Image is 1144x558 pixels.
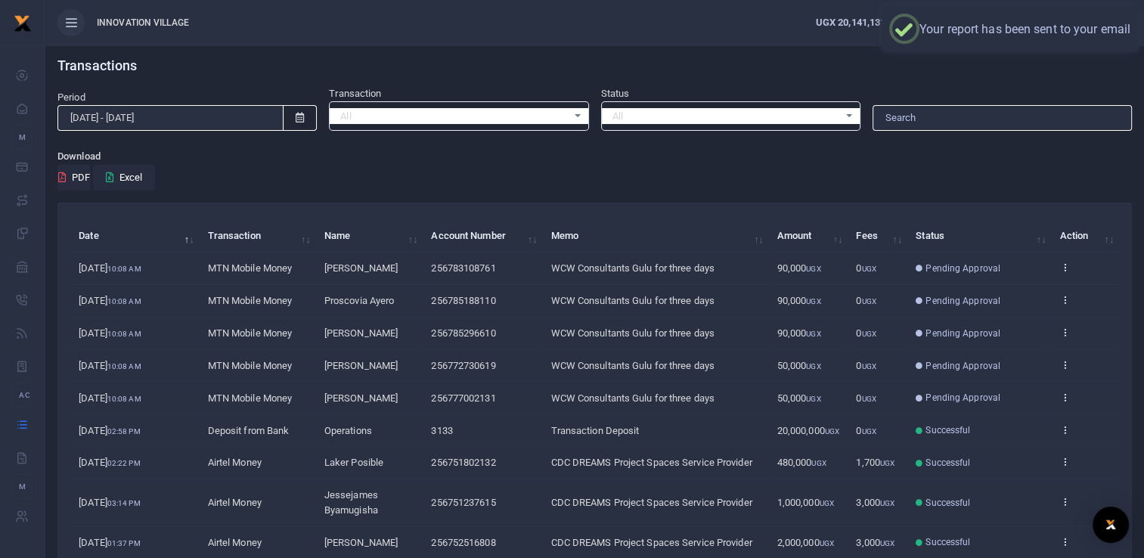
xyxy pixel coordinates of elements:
span: [DATE] [79,497,140,508]
span: Pending Approval [925,391,1000,405]
small: UGX [861,330,876,338]
span: MTN Mobile Money [208,327,293,339]
span: WCW Consultants Gulu for three days [550,327,715,339]
small: 10:08 AM [107,395,141,403]
th: Memo: activate to sort column ascending [542,220,768,253]
small: UGX [880,499,894,507]
span: [DATE] [79,327,141,339]
span: 90,000 [777,295,821,306]
li: Wallet ballance [810,15,891,30]
span: 480,000 [777,457,826,468]
span: CDC DREAMS Project Spaces Service Provider [550,537,752,548]
span: [PERSON_NAME] [324,262,398,274]
th: Fees: activate to sort column ascending [848,220,907,253]
small: UGX [825,427,839,436]
span: Laker Posible [324,457,383,468]
span: Successful [925,423,970,437]
span: 90,000 [777,262,821,274]
span: 3,000 [856,537,894,548]
small: UGX [820,539,834,547]
input: select period [57,105,284,131]
small: 10:08 AM [107,265,141,273]
span: All [340,109,566,124]
small: 10:08 AM [107,362,141,370]
span: 256785188110 [431,295,495,306]
span: Airtel Money [208,537,262,548]
small: UGX [806,265,820,273]
input: Search [873,105,1132,131]
span: 3133 [431,425,452,436]
span: 0 [856,360,876,371]
small: UGX [880,459,894,467]
span: 90,000 [777,327,821,339]
div: Open Intercom Messenger [1093,507,1129,543]
span: Successful [925,535,970,549]
span: CDC DREAMS Project Spaces Service Provider [550,457,752,468]
span: All [612,109,839,124]
small: UGX [806,297,820,305]
label: Transaction [329,86,381,101]
span: Airtel Money [208,497,262,508]
span: 256783108761 [431,262,495,274]
span: 0 [856,295,876,306]
span: 20,000,000 [777,425,839,436]
span: WCW Consultants Gulu for three days [550,262,715,274]
span: UGX 20,141,131 [816,17,885,28]
span: 0 [856,262,876,274]
li: M [12,125,33,150]
span: 3,000 [856,497,894,508]
span: 256785296610 [431,327,495,339]
th: Amount: activate to sort column ascending [768,220,848,253]
span: MTN Mobile Money [208,262,293,274]
a: UGX 20,141,131 [816,15,885,30]
span: Pending Approval [925,294,1000,308]
span: Jessejames Byamugisha [324,489,378,516]
th: Date: activate to sort column descending [70,220,199,253]
span: [PERSON_NAME] [324,360,398,371]
span: [DATE] [79,360,141,371]
span: MTN Mobile Money [208,392,293,404]
span: Transaction Deposit [550,425,639,436]
span: [DATE] [79,457,140,468]
small: UGX [806,362,820,370]
small: 01:37 PM [107,539,141,547]
span: 256751237615 [431,497,495,508]
span: WCW Consultants Gulu for three days [550,392,715,404]
small: 02:58 PM [107,427,141,436]
span: Successful [925,496,970,510]
span: 1,000,000 [777,497,834,508]
span: 0 [856,327,876,339]
th: Status: activate to sort column ascending [907,220,1051,253]
th: Transaction: activate to sort column ascending [199,220,315,253]
small: UGX [861,427,876,436]
th: Name: activate to sort column ascending [316,220,423,253]
small: 03:14 PM [107,499,141,507]
label: Period [57,90,85,105]
span: [DATE] [79,392,141,404]
span: [PERSON_NAME] [324,392,398,404]
span: Deposit from Bank [208,425,290,436]
span: 256777002131 [431,392,495,404]
span: Airtel Money [208,457,262,468]
span: INNOVATION VILLAGE [91,16,195,29]
span: Pending Approval [925,359,1000,373]
small: UGX [811,459,826,467]
small: 02:22 PM [107,459,141,467]
small: UGX [861,362,876,370]
small: UGX [806,330,820,338]
span: 0 [856,425,876,436]
label: Status [601,86,630,101]
span: [DATE] [79,262,141,274]
li: Ac [12,383,33,408]
span: 50,000 [777,360,821,371]
small: UGX [861,395,876,403]
span: [DATE] [79,425,140,436]
th: Account Number: activate to sort column ascending [423,220,542,253]
span: MTN Mobile Money [208,295,293,306]
span: 2,000,000 [777,537,834,548]
small: UGX [806,395,820,403]
span: 50,000 [777,392,821,404]
small: UGX [861,297,876,305]
span: MTN Mobile Money [208,360,293,371]
span: [PERSON_NAME] [324,537,398,548]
